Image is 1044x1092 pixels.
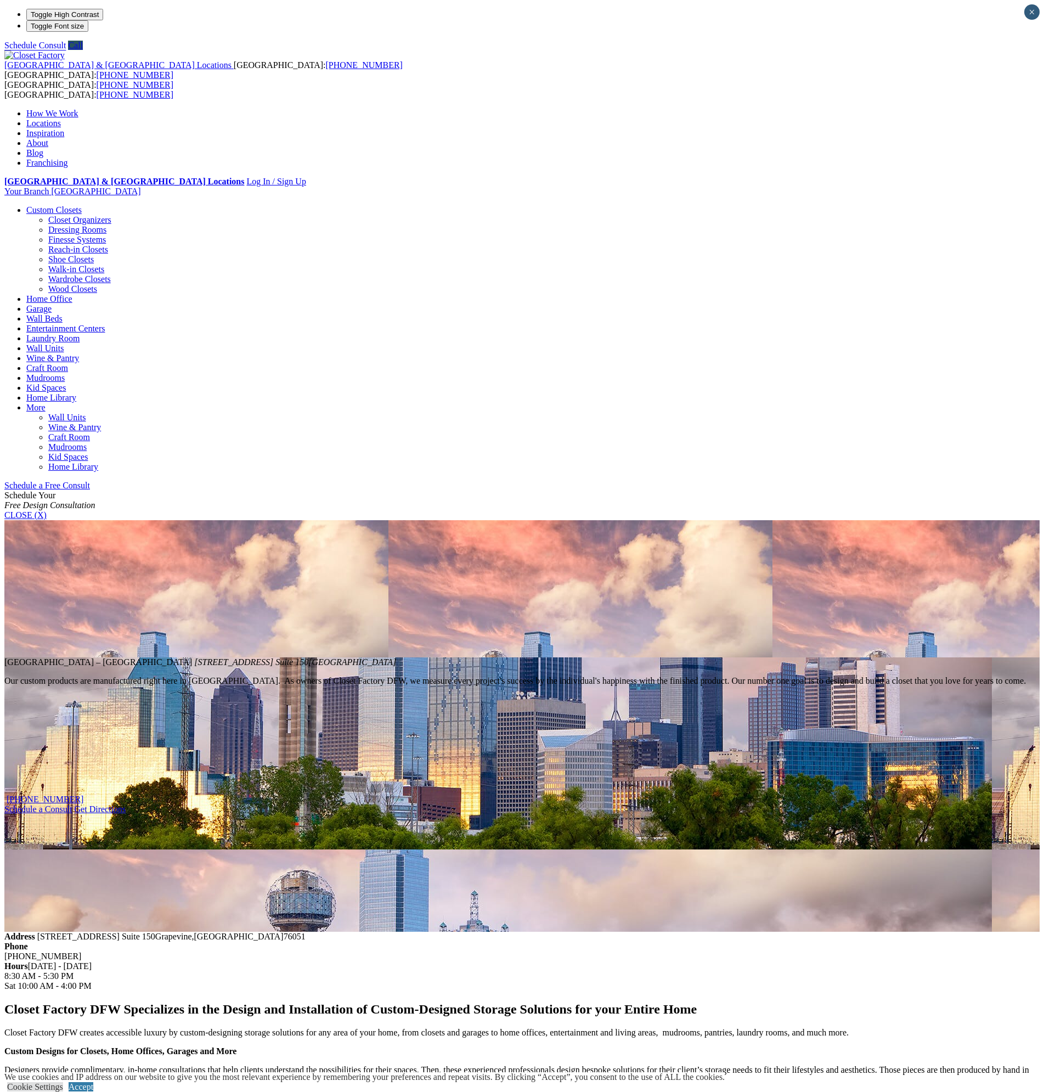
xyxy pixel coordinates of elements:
a: Wine & Pantry [48,423,101,432]
a: How We Work [26,109,78,118]
a: Home Office [26,294,72,303]
span: Grapevine [155,932,192,941]
span: [GEOGRAPHIC_DATA] [194,932,283,941]
a: Dressing Rooms [48,225,106,234]
a: [GEOGRAPHIC_DATA] & [GEOGRAPHIC_DATA] Locations [4,60,234,70]
p: Designers provide complimentary, in-home consultations that help clients understand the possibili... [4,1065,1040,1085]
a: Wine & Pantry [26,353,79,363]
p: Our custom products are manufactured right here in [GEOGRAPHIC_DATA]. As owners of Closet Factory... [4,676,1040,686]
a: [PHONE_NUMBER] [325,60,402,70]
span: [GEOGRAPHIC_DATA] & [GEOGRAPHIC_DATA] Locations [4,60,232,70]
em: Free Design Consultation [4,500,95,510]
span: 76051 [284,932,306,941]
a: Custom Closets [26,205,82,215]
a: [PHONE_NUMBER] [97,70,173,80]
a: Walk-in Closets [48,264,104,274]
a: Kid Spaces [26,383,66,392]
a: Laundry Room [26,334,80,343]
a: [PHONE_NUMBER] [7,795,83,804]
a: Blog [26,148,43,157]
a: Schedule Consult [4,41,66,50]
a: Call [68,41,83,50]
a: Shoe Closets [48,255,94,264]
a: Closet Organizers [48,215,111,224]
a: Wall Beds [26,314,63,323]
button: Toggle High Contrast [26,9,103,20]
a: Entertainment Centers [26,324,105,333]
span: [GEOGRAPHIC_DATA] [308,657,396,667]
span: Toggle High Contrast [31,10,99,19]
a: Mudrooms [48,442,87,452]
div: [DATE] - [DATE] 8:30 AM - 5:30 PM Sat 10:00 AM - 4:00 PM [4,961,1040,991]
a: More menu text will display only on big screen [26,403,46,412]
a: CLOSE (X) [4,510,47,520]
span: Your Branch [4,187,49,196]
span: [GEOGRAPHIC_DATA] [51,187,140,196]
span: [STREET_ADDRESS] Suite 150 [37,932,155,941]
a: Kid Spaces [48,452,88,461]
a: Cookie Settings [7,1082,63,1091]
a: [GEOGRAPHIC_DATA] & [GEOGRAPHIC_DATA] Locations [4,177,244,186]
a: [PHONE_NUMBER] [97,80,173,89]
a: Finesse Systems [48,235,106,244]
span: [GEOGRAPHIC_DATA] – [GEOGRAPHIC_DATA] [4,657,192,667]
a: Inspiration [26,128,64,138]
strong: Custom Designs for Closets, Home Offices, Garages and More [4,1046,236,1056]
span: [GEOGRAPHIC_DATA]: [GEOGRAPHIC_DATA]: [4,80,173,99]
a: [PHONE_NUMBER] [97,90,173,99]
span: [GEOGRAPHIC_DATA]: [GEOGRAPHIC_DATA]: [4,60,403,80]
span: Toggle Font size [31,22,84,30]
a: Wall Units [26,344,64,353]
a: Your Branch [GEOGRAPHIC_DATA] [4,187,141,196]
strong: Address [4,932,35,941]
strong: Phone [4,942,28,951]
a: Log In / Sign Up [246,177,306,186]
button: Close [1024,4,1040,20]
a: About [26,138,48,148]
a: Home Library [48,462,98,471]
a: Accept [69,1082,93,1091]
img: Closet Factory [4,50,65,60]
strong: Closet Factory DFW Specializes in the Design and Installation of Custom-Designed Storage Solution... [4,1002,697,1016]
a: Schedule a Free Consult (opens a dropdown menu) [4,481,90,490]
button: Toggle Font size [26,20,88,32]
a: Wall Units [48,413,86,422]
a: Schedule a Consult [4,804,72,814]
span: Schedule Your [4,491,95,510]
a: Locations [26,119,61,128]
em: [STREET_ADDRESS] Suite 150 [194,657,396,667]
a: Craft Room [26,363,68,373]
a: Craft Room [48,432,90,442]
a: Reach-in Closets [48,245,108,254]
a: Garage [26,304,52,313]
div: [PHONE_NUMBER] [4,952,1040,961]
strong: Hours [4,961,28,971]
a: Click Get Directions to get location on google map [75,804,126,814]
a: Home Library [26,393,76,402]
a: Franchising [26,158,68,167]
div: We use cookies and IP address on our website to give you the most relevant experience by remember... [4,1072,725,1082]
a: Wardrobe Closets [48,274,111,284]
a: Wood Closets [48,284,97,294]
a: Mudrooms [26,373,65,382]
div: , [4,932,1040,942]
p: Closet Factory DFW creates accessible luxury by custom-designing storage solutions for any area o... [4,1028,1040,1038]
